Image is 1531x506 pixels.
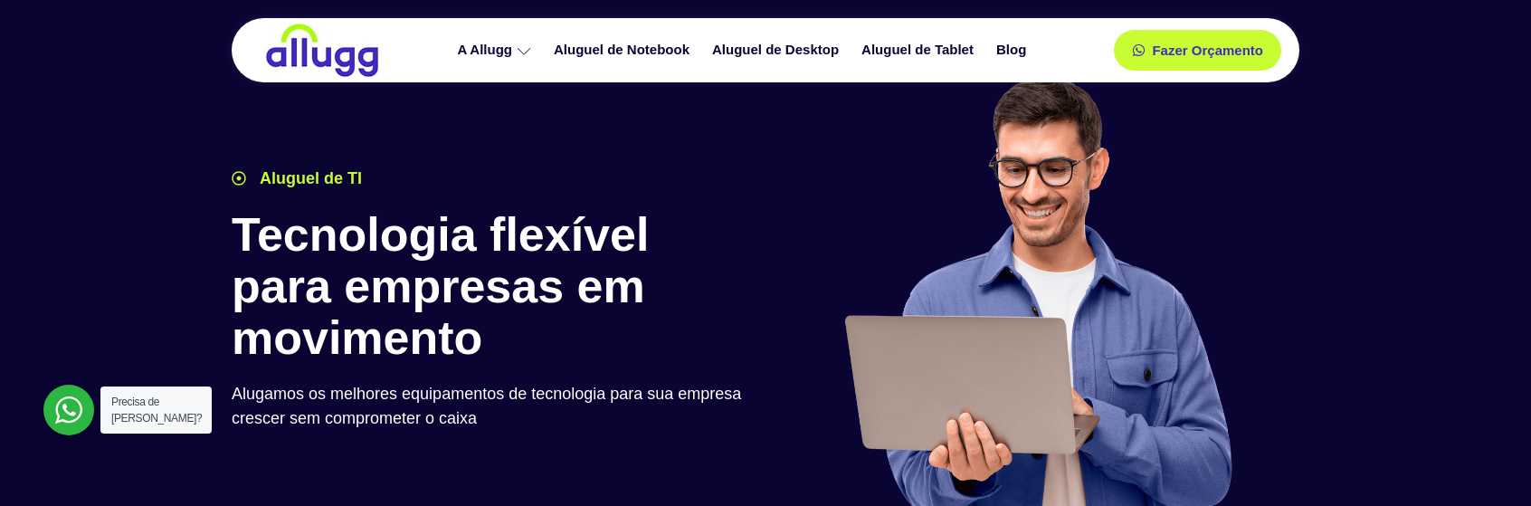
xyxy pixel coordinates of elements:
h1: Tecnologia flexível para empresas em movimento [232,209,756,365]
img: locação de TI é Allugg [263,23,381,78]
span: Fazer Orçamento [1152,43,1263,57]
a: Aluguel de Notebook [545,34,703,66]
a: Aluguel de Tablet [852,34,987,66]
a: Blog [987,34,1040,66]
a: Aluguel de Desktop [703,34,852,66]
a: A Allugg [448,34,545,66]
span: Aluguel de TI [255,167,362,191]
a: Fazer Orçamento [1114,30,1281,71]
p: Alugamos os melhores equipamentos de tecnologia para sua empresa crescer sem comprometer o caixa [232,382,756,431]
span: Precisa de [PERSON_NAME]? [111,396,202,425]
